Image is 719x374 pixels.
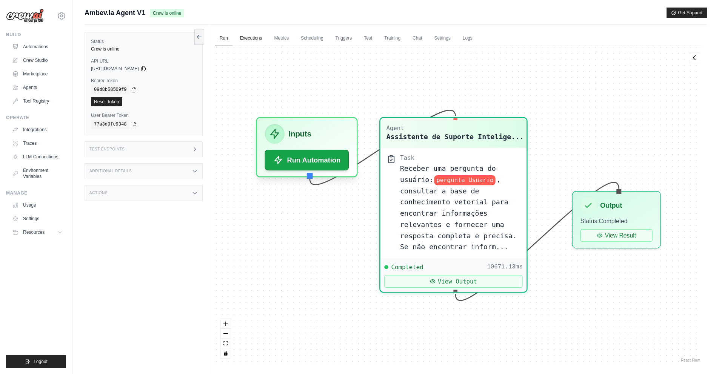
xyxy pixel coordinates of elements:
[221,348,231,358] button: toggle interactivity
[681,338,719,374] iframe: Chat Widget
[400,176,517,251] span: , consultar a base de conhecimento vetorial para encontrar informações relevantes e fornecer uma ...
[221,319,231,358] div: React Flow controls
[487,263,522,271] div: 10671.13ms
[9,137,66,149] a: Traces
[150,9,184,17] span: Crew is online
[91,38,196,44] label: Status
[580,218,628,225] span: Status: Completed
[85,8,145,18] span: Ambev.Ia Agent V1
[9,151,66,163] a: LLM Connections
[9,41,66,53] a: Automations
[400,154,414,162] div: Task
[408,31,426,46] a: Chat
[386,132,523,142] div: Assistente de Suporte Inteligente
[9,81,66,93] a: Agents
[9,124,66,136] a: Integrations
[600,201,622,210] h3: Output
[6,190,66,196] div: Manage
[91,66,139,72] span: [URL][DOMAIN_NAME]
[430,31,455,46] a: Settings
[310,110,456,184] g: Edge from inputsNode to 84956192351c65598b74fc4dc2ab523e
[380,31,405,46] a: Training
[91,112,196,118] label: User Bearer Token
[359,31,377,46] a: Test
[9,199,66,211] a: Usage
[9,95,66,107] a: Tool Registry
[391,263,423,271] span: Completed
[9,68,66,80] a: Marketplace
[34,359,48,365] span: Logout
[572,191,661,248] div: OutputStatus:CompletedView Result
[667,8,707,18] button: Get Support
[400,164,496,184] span: Receber uma pergunta do usuário:
[23,229,45,235] span: Resources
[221,319,231,329] button: zoom in
[379,117,528,293] div: AgentAssistente de Suporte Intelige...TaskReceber uma pergunta do usuário:pergunta Usuario, consu...
[89,147,125,152] h3: Test Endpoints
[91,58,196,64] label: API URL
[270,31,294,46] a: Metrics
[9,226,66,238] button: Resources
[256,117,358,178] div: InputsRun Automation
[221,339,231,348] button: fit view
[89,169,132,173] h3: Additional Details
[9,164,66,182] a: Environment Variables
[331,31,357,46] a: Triggers
[6,9,44,23] img: Logo
[6,355,66,368] button: Logout
[91,97,122,106] a: Reset Token
[681,358,700,362] a: React Flow attribution
[6,115,66,121] div: Operate
[386,124,523,132] div: Agent
[384,275,522,288] button: View Output
[236,31,267,46] a: Executions
[215,31,232,46] a: Run
[9,54,66,66] a: Crew Studio
[265,150,349,170] button: Run Automation
[296,31,328,46] a: Scheduling
[91,78,196,84] label: Bearer Token
[91,120,129,129] code: 77a3d0fc9348
[458,31,477,46] a: Logs
[91,85,129,94] code: 09d8b58509f9
[9,213,66,225] a: Settings
[400,163,520,253] div: Receber uma pergunta do usuário: {pergunta Usuario}, consultar a base de conhecimento vetorial pa...
[91,46,196,52] div: Crew is online
[221,329,231,339] button: zoom out
[89,191,108,195] h3: Actions
[580,229,653,242] button: View Result
[288,128,311,139] h3: Inputs
[6,32,66,38] div: Build
[434,175,496,185] span: pergunta Usuario
[455,182,619,300] g: Edge from 84956192351c65598b74fc4dc2ab523e to outputNode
